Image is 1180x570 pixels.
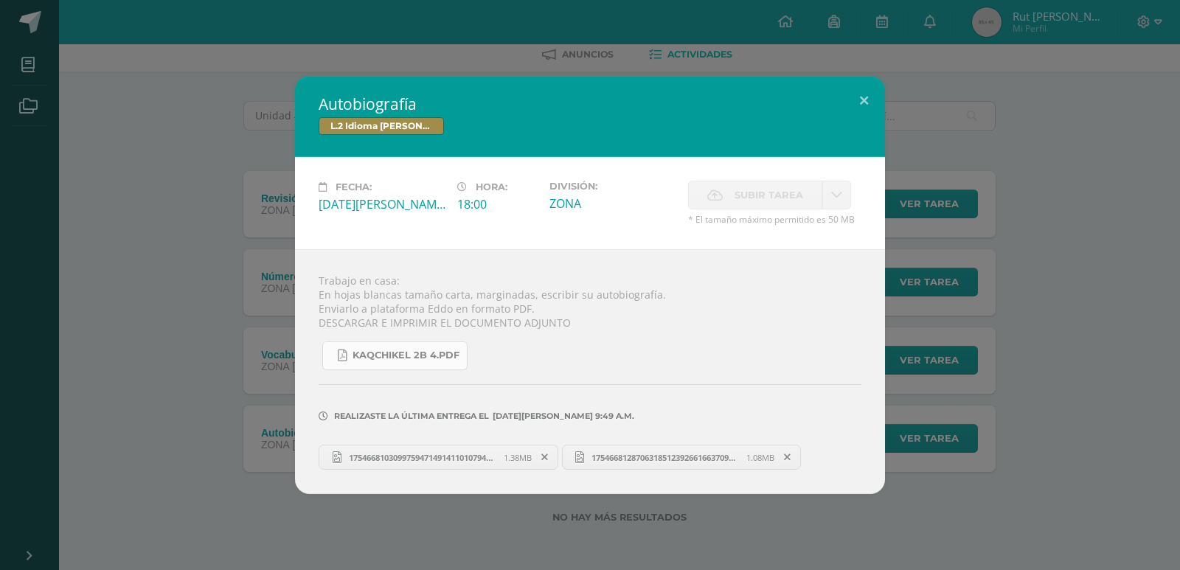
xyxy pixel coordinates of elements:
[822,181,851,209] a: La fecha de entrega ha expirado
[775,449,800,465] span: Remover entrega
[688,181,822,209] label: La fecha de entrega ha expirado
[688,213,861,226] span: * El tamaño máximo permitido es 50 MB
[319,196,445,212] div: [DATE][PERSON_NAME]
[319,94,861,114] h2: Autobiografía
[353,350,459,361] span: KAQCHIKEL 2B 4.pdf
[746,452,774,463] span: 1.08MB
[489,416,634,417] span: [DATE][PERSON_NAME] 9:49 a.m.
[319,445,558,470] a: 17546681030997594714914110107944.jpg 1.38MB
[476,181,507,192] span: Hora:
[322,341,468,370] a: KAQCHIKEL 2B 4.pdf
[341,452,504,463] span: 17546681030997594714914110107944.jpg
[336,181,372,192] span: Fecha:
[549,181,676,192] label: División:
[334,411,489,421] span: Realizaste la última entrega el
[549,195,676,212] div: ZONA
[319,117,444,135] span: L.2 Idioma [PERSON_NAME]
[562,445,802,470] a: 17546681287063185123926616637095.jpg 1.08MB
[532,449,558,465] span: Remover entrega
[504,452,532,463] span: 1.38MB
[735,181,803,209] span: Subir tarea
[843,76,885,126] button: Close (Esc)
[295,249,885,494] div: Trabajo en casa: En hojas blancas tamaño carta, marginadas, escribir su autobiografía. Enviarlo a...
[584,452,746,463] span: 17546681287063185123926616637095.jpg
[457,196,538,212] div: 18:00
